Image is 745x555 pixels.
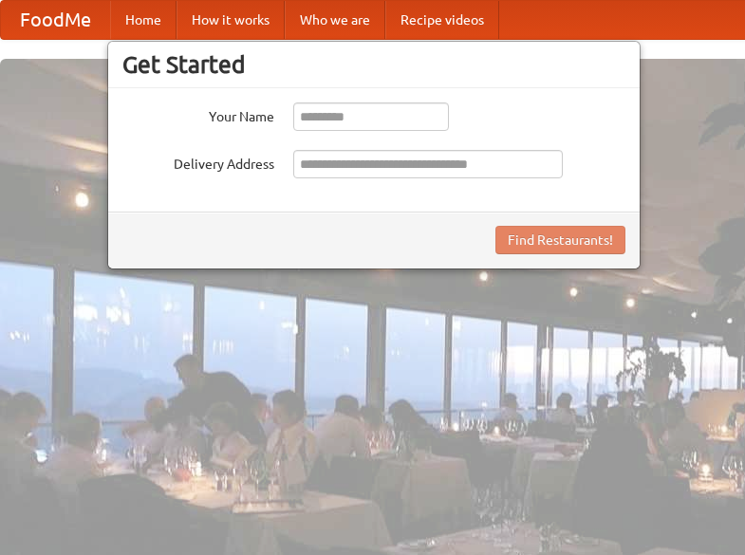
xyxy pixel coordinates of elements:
[122,102,274,126] label: Your Name
[385,1,499,39] a: Recipe videos
[122,50,625,79] h3: Get Started
[110,1,177,39] a: Home
[285,1,385,39] a: Who we are
[1,1,110,39] a: FoodMe
[177,1,285,39] a: How it works
[495,226,625,254] button: Find Restaurants!
[122,150,274,174] label: Delivery Address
